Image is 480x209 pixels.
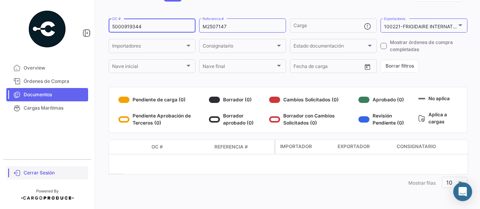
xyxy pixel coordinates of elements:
[6,101,88,115] a: Cargas Marítimas
[203,44,275,50] span: Consignatario
[358,93,415,106] div: Aprobado (0)
[214,143,248,150] span: Referencia #
[380,60,419,73] button: Borrar filtros
[118,112,206,126] div: Pendiente Aprobación de Terceros (0)
[275,140,334,154] datatable-header-cell: Importador
[118,93,206,106] div: Pendiente de carga (0)
[418,110,458,126] div: Aplica a cargas
[334,140,393,154] datatable-header-cell: Exportador
[294,65,308,70] input: Desde
[112,65,185,70] span: Nave inicial
[148,140,211,154] datatable-header-cell: OC #
[211,140,274,154] datatable-header-cell: Referencia #
[384,24,467,29] mat-select-trigger: 100221-FRIGIDAIRE INTERNATIONAL
[280,143,312,150] span: Importador
[358,112,415,126] div: Revisión Pendiente (0)
[393,140,472,154] datatable-header-cell: Consignatario
[362,61,373,73] button: Open calendar
[390,39,467,53] span: Mostrar órdenes de compra completadas
[453,182,472,201] div: Abrir Intercom Messenger
[125,144,148,150] datatable-header-cell: Modo de Transporte
[24,169,85,176] span: Cerrar Sesión
[151,143,163,150] span: OC #
[408,180,436,186] span: Mostrar filas
[24,104,85,112] span: Cargas Marítimas
[24,64,85,71] span: Overview
[24,78,85,85] span: Órdenes de Compra
[24,91,85,98] span: Documentos
[418,93,458,103] div: No aplica
[6,88,88,101] a: Documentos
[338,143,370,150] span: Exportador
[209,112,266,126] div: Borrador aprobado (0)
[112,44,185,50] span: Importadores
[203,65,275,70] span: Nave final
[6,75,88,88] a: Órdenes de Compra
[269,93,355,106] div: Cambios Solicitados (0)
[6,61,88,75] a: Overview
[294,44,366,50] span: Estado documentación
[269,112,355,126] div: Borrador con Cambios Solicitados (0)
[28,9,67,49] img: powered-by.png
[397,143,436,150] span: Consignatario
[313,65,346,70] input: Hasta
[446,179,452,186] span: 10
[209,93,266,106] div: Borrador (0)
